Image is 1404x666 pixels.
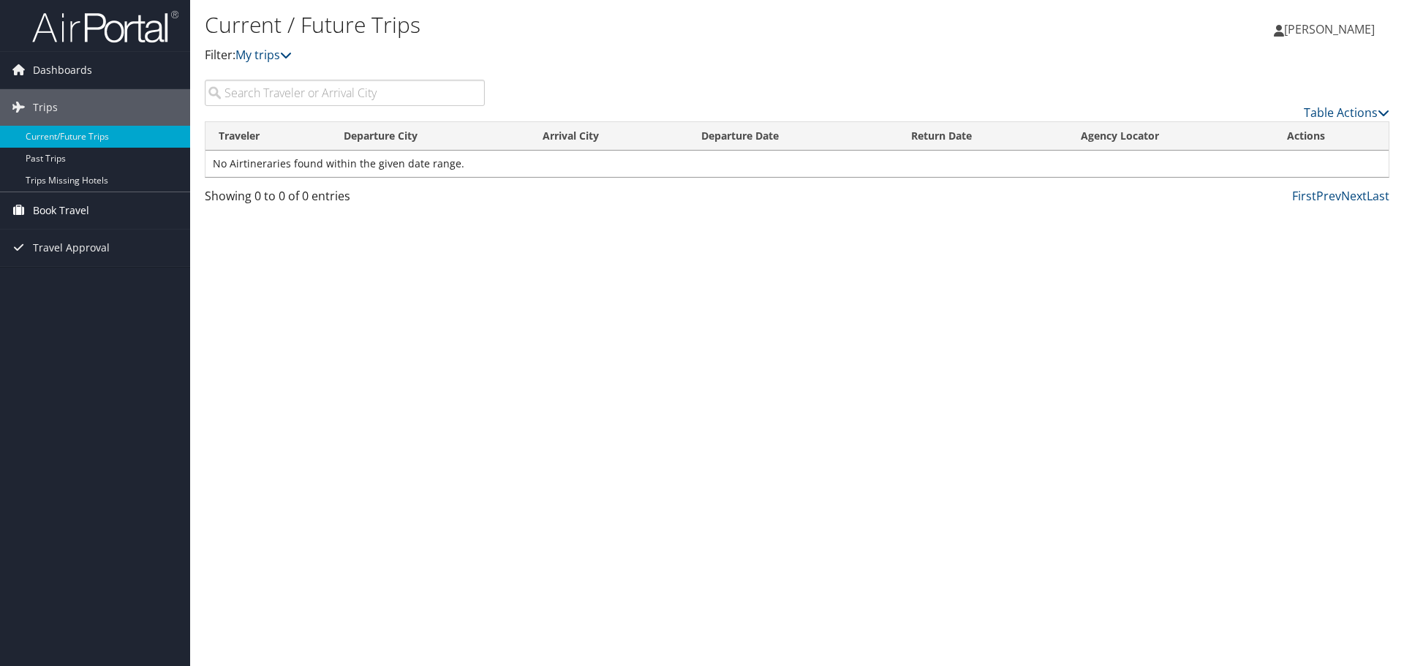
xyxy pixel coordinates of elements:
a: Last [1367,188,1389,204]
a: [PERSON_NAME] [1274,7,1389,51]
span: Book Travel [33,192,89,229]
p: Filter: [205,46,994,65]
a: My trips [235,47,292,63]
span: [PERSON_NAME] [1284,21,1375,37]
td: No Airtineraries found within the given date range. [205,151,1389,177]
a: Next [1341,188,1367,204]
span: Travel Approval [33,230,110,266]
a: Prev [1316,188,1341,204]
div: Showing 0 to 0 of 0 entries [205,187,485,212]
a: Table Actions [1304,105,1389,121]
a: First [1292,188,1316,204]
th: Agency Locator: activate to sort column ascending [1068,122,1274,151]
th: Traveler: activate to sort column ascending [205,122,331,151]
th: Departure Date: activate to sort column descending [688,122,898,151]
span: Trips [33,89,58,126]
input: Search Traveler or Arrival City [205,80,485,106]
h1: Current / Future Trips [205,10,994,40]
th: Departure City: activate to sort column ascending [331,122,529,151]
th: Arrival City: activate to sort column ascending [529,122,688,151]
th: Return Date: activate to sort column ascending [898,122,1068,151]
th: Actions [1274,122,1389,151]
img: airportal-logo.png [32,10,178,44]
span: Dashboards [33,52,92,88]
